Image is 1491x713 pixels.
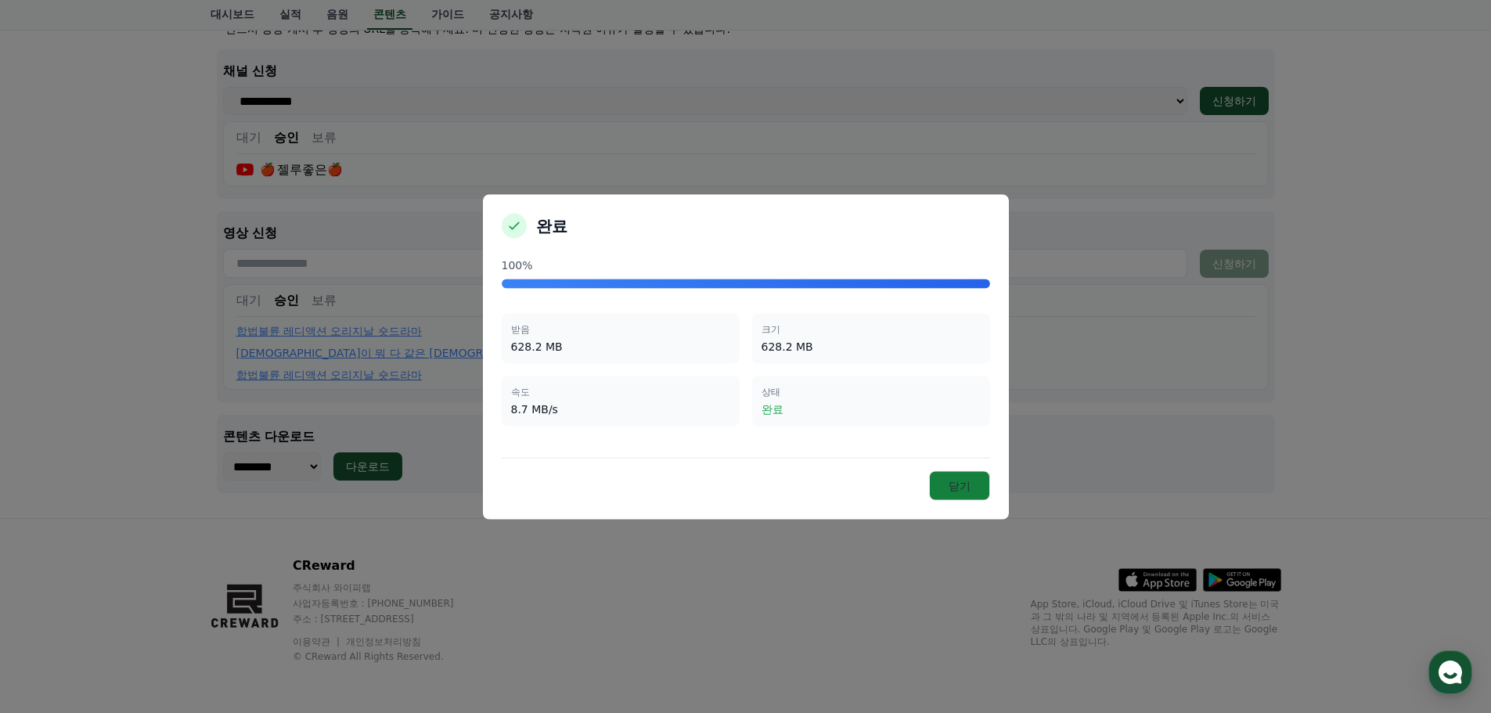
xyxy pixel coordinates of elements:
[45,186,220,202] div: 내일까지는 수정될 예정입니다!
[45,147,220,163] div: 제보 감사합니다.
[536,214,567,236] h2: 완료
[85,9,144,26] div: Creward
[762,338,981,354] div: 628.2 MB
[502,257,533,272] span: 100%
[511,385,730,398] div: 속도
[762,401,981,416] div: 완료
[45,390,265,437] div: 원본 영상의 소리에 크리워드 음원소리가 묻히지 않는 선으로 업로드 해주시면 됩니다.
[80,53,286,85] div: 합법불륜 영상이 다운로드 되지 않습니다 확인 부탁드립니다4화
[511,401,730,416] div: 8.7 MB/s
[45,374,265,390] div: 음원마다 볼륨이 다르므로,
[511,322,730,335] div: 받음
[85,26,209,38] div: 내일 오전 8:30부터 운영해요
[45,163,220,178] div: 개발팀에 전달하도록 하겠습니다.
[45,202,220,218] div: 이용에 불편을 드려 죄송합니다.
[483,194,1009,519] div: modal
[762,322,981,335] div: 크기
[80,280,286,311] div: 움원볼륨을 15% 이면 db로 얼마나 되야 하나요?
[929,470,990,500] button: 닫기
[511,338,730,354] div: 628.2 MB
[762,385,981,398] div: 상태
